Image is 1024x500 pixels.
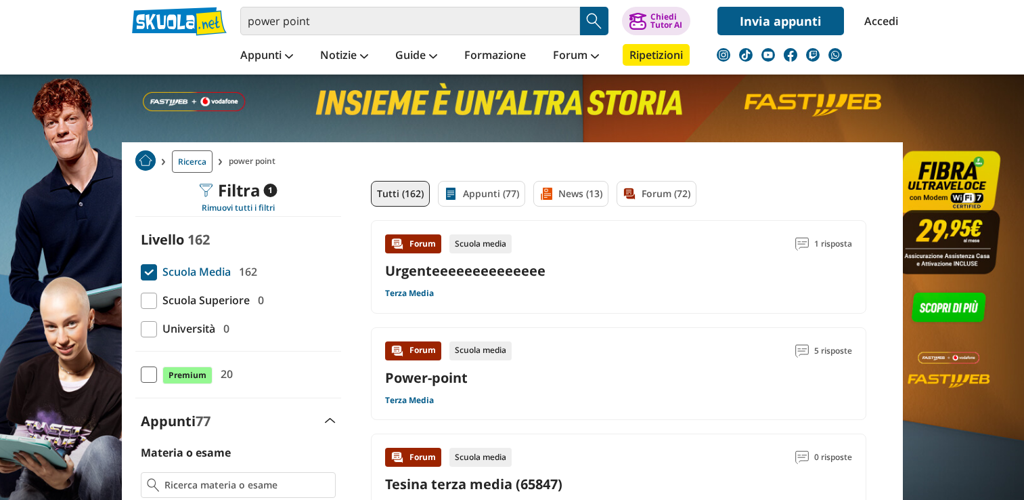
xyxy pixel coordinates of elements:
[444,187,458,201] img: Appunti filtro contenuto
[617,181,696,207] a: Forum (72)
[864,7,893,35] a: Accedi
[233,263,257,280] span: 162
[141,445,231,460] label: Materia o esame
[215,365,233,383] span: 20
[385,475,562,493] a: Tesina terza media (65847)
[449,234,512,253] div: Scuola media
[135,150,156,173] a: Home
[135,203,341,213] div: Rimuovi tutti i filtri
[539,187,553,201] img: News filtro contenuto
[385,288,434,299] a: Terza Media
[795,237,809,251] img: Commenti lettura
[795,344,809,358] img: Commenti lettura
[385,341,441,360] div: Forum
[438,181,525,207] a: Appunti (77)
[385,369,468,387] a: Power-point
[391,237,404,251] img: Forum contenuto
[371,181,430,207] a: Tutti (162)
[385,234,441,253] div: Forum
[623,187,636,201] img: Forum filtro contenuto
[391,451,404,464] img: Forum contenuto
[157,263,231,280] span: Scuola Media
[385,448,441,467] div: Forum
[157,291,250,309] span: Scuola Superiore
[135,150,156,171] img: Home
[199,181,277,200] div: Filtra
[162,367,213,384] span: Premium
[187,230,210,249] span: 162
[141,412,210,430] label: Appunti
[196,412,210,430] span: 77
[385,262,546,280] a: Urgenteeeeeeeeeeeeee
[218,320,229,337] span: 0
[533,181,608,207] a: News (13)
[814,341,852,360] span: 5 risposte
[795,451,809,464] img: Commenti lettura
[252,291,264,309] span: 0
[385,395,434,406] a: Terza Media
[147,478,160,492] img: Ricerca materia o esame
[391,344,404,358] img: Forum contenuto
[199,184,213,197] img: Filtra filtri mobile
[157,320,215,337] span: Università
[814,448,852,467] span: 0 risposte
[449,448,512,467] div: Scuola media
[325,418,336,423] img: Apri e chiudi sezione
[814,234,852,253] span: 1 risposta
[172,150,213,173] a: Ricerca
[141,230,184,249] label: Livello
[263,184,277,197] span: 1
[449,341,512,360] div: Scuola media
[164,478,329,492] input: Ricerca materia o esame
